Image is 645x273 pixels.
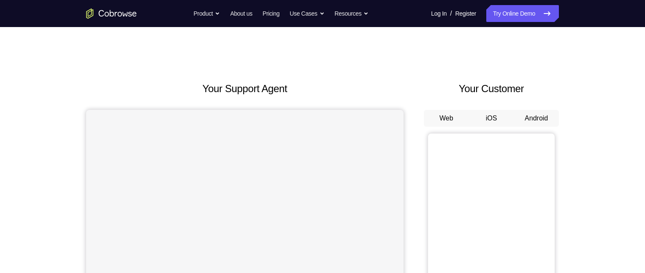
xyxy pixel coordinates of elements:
[486,5,559,22] a: Try Online Demo
[514,110,559,127] button: Android
[450,8,452,19] span: /
[469,110,514,127] button: iOS
[86,8,137,19] a: Go to the home page
[424,110,469,127] button: Web
[335,5,369,22] button: Resources
[424,81,559,96] h2: Your Customer
[230,5,252,22] a: About us
[263,5,279,22] a: Pricing
[86,81,404,96] h2: Your Support Agent
[455,5,476,22] a: Register
[290,5,324,22] button: Use Cases
[431,5,447,22] a: Log In
[194,5,220,22] button: Product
